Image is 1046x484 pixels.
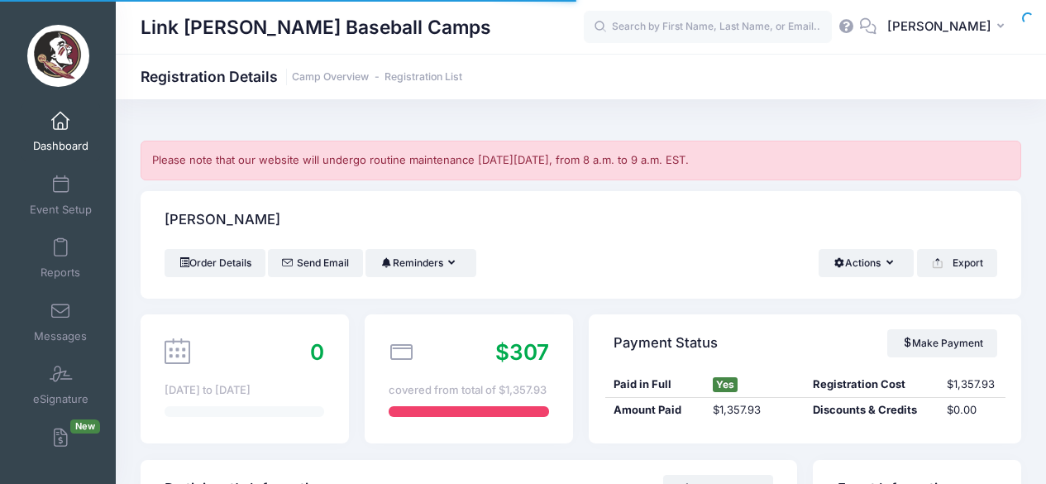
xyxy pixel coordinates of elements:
[876,8,1021,46] button: [PERSON_NAME]
[21,356,100,414] a: eSignature
[605,376,705,393] div: Paid in Full
[384,71,462,84] a: Registration List
[165,249,265,277] a: Order Details
[584,11,832,44] input: Search by First Name, Last Name, or Email...
[819,249,914,277] button: Actions
[165,382,324,399] div: [DATE] to [DATE]
[33,393,88,407] span: eSignature
[30,203,92,217] span: Event Setup
[21,293,100,351] a: Messages
[21,103,100,161] a: Dashboard
[41,266,80,280] span: Reports
[939,402,1005,419] div: $0.00
[21,166,100,224] a: Event Setup
[34,329,87,343] span: Messages
[268,249,363,277] a: Send Email
[141,8,491,46] h1: Link [PERSON_NAME] Baseball Camps
[70,419,100,434] span: New
[605,402,705,419] div: Amount Paid
[165,196,280,243] h4: [PERSON_NAME]
[713,377,738,392] span: Yes
[33,140,88,154] span: Dashboard
[805,402,939,419] div: Discounts & Credits
[495,339,549,365] span: $307
[141,68,462,85] h1: Registration Details
[939,376,1005,393] div: $1,357.93
[27,25,89,87] img: Link Jarrett Baseball Camps
[292,71,369,84] a: Camp Overview
[917,249,997,277] button: Export
[705,402,805,419] div: $1,357.93
[887,17,991,36] span: [PERSON_NAME]
[310,339,324,365] span: 0
[21,419,100,477] a: InvoicesNew
[805,376,939,393] div: Registration Cost
[21,229,100,287] a: Reports
[614,320,718,367] h4: Payment Status
[141,141,1021,180] div: Please note that our website will undergo routine maintenance [DATE][DATE], from 8 a.m. to 9 a.m....
[389,382,548,399] div: covered from total of $1,357.93
[365,249,475,277] button: Reminders
[887,329,997,357] a: Make Payment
